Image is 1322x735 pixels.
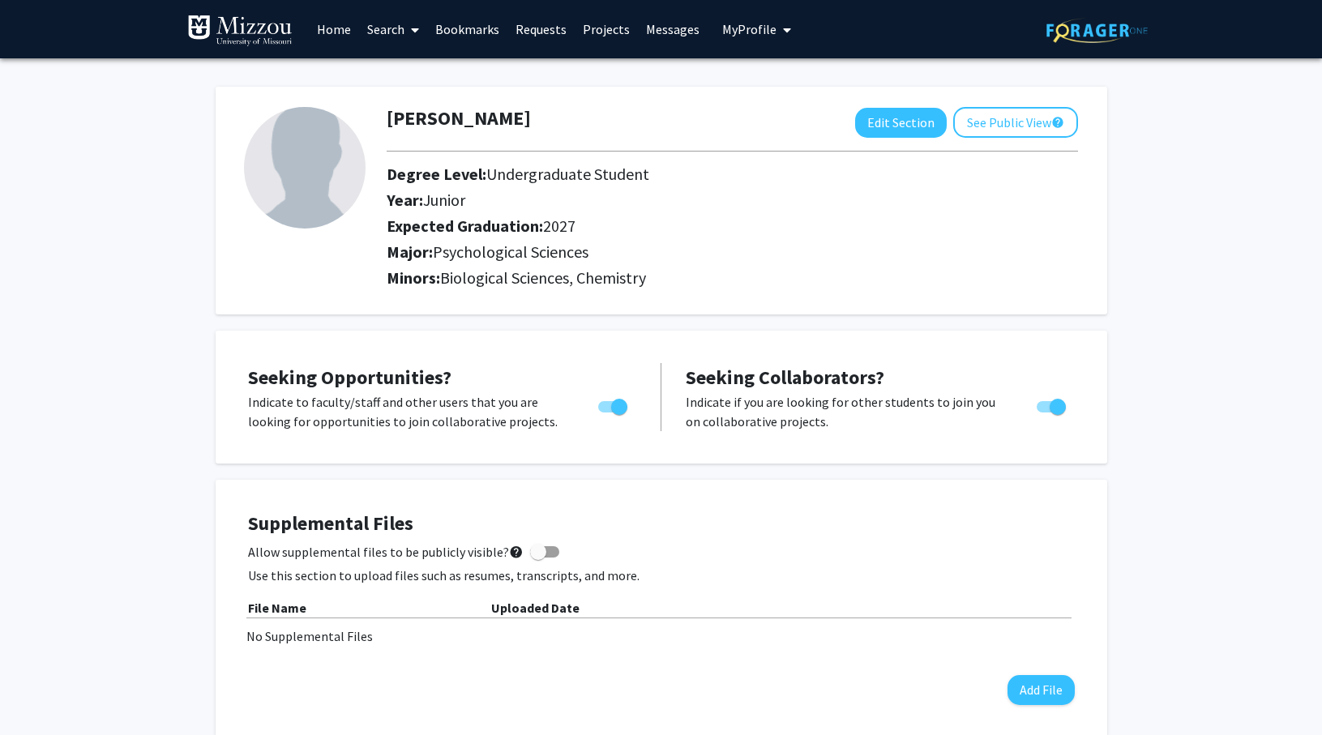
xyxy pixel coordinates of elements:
[592,392,636,417] div: Toggle
[248,512,1075,536] h4: Supplemental Files
[387,268,1078,288] h2: Minors:
[1051,113,1064,132] mat-icon: help
[509,542,524,562] mat-icon: help
[248,566,1075,585] p: Use this section to upload files such as resumes, transcripts, and more.
[427,1,507,58] a: Bookmarks
[543,216,575,236] span: 2027
[486,164,649,184] span: Undergraduate Student
[244,107,366,229] img: Profile Picture
[1008,675,1075,705] button: Add File
[855,108,947,138] button: Edit Section
[1030,392,1075,417] div: Toggle
[359,1,427,58] a: Search
[575,1,638,58] a: Projects
[309,1,359,58] a: Home
[387,190,965,210] h2: Year:
[1046,18,1148,43] img: ForagerOne Logo
[246,626,1076,646] div: No Supplemental Files
[248,365,451,390] span: Seeking Opportunities?
[686,392,1006,431] p: Indicate if you are looking for other students to join you on collaborative projects.
[387,242,1078,262] h2: Major:
[507,1,575,58] a: Requests
[491,600,580,616] b: Uploaded Date
[722,21,777,37] span: My Profile
[440,267,646,288] span: Biological Sciences, Chemistry
[248,600,306,616] b: File Name
[387,107,531,130] h1: [PERSON_NAME]
[248,392,567,431] p: Indicate to faculty/staff and other users that you are looking for opportunities to join collabor...
[423,190,465,210] span: Junior
[187,15,293,47] img: University of Missouri Logo
[387,165,965,184] h2: Degree Level:
[953,107,1078,138] button: See Public View
[248,542,524,562] span: Allow supplemental files to be publicly visible?
[387,216,965,236] h2: Expected Graduation:
[12,662,69,723] iframe: Chat
[638,1,708,58] a: Messages
[686,365,884,390] span: Seeking Collaborators?
[433,241,588,262] span: Psychological Sciences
